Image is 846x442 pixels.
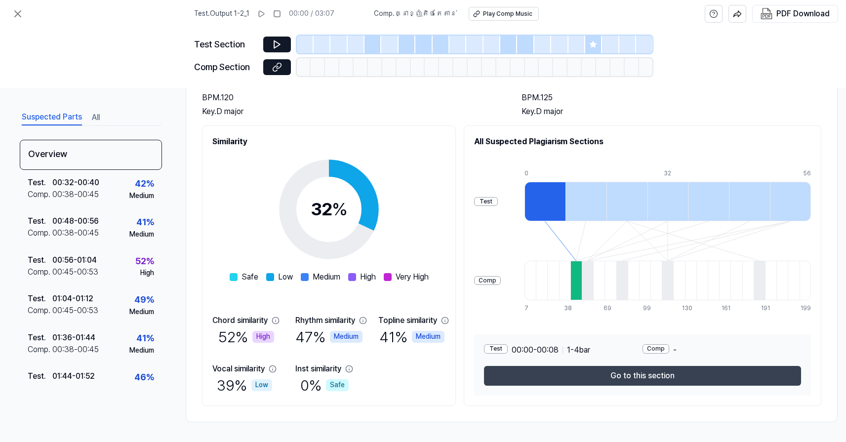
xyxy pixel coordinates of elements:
div: Rhythm similarity [295,315,355,326]
span: 00:00 - 00:08 [512,344,559,356]
div: Overview [20,140,162,170]
div: 7 [524,304,536,313]
div: Comp Section [194,60,257,75]
div: Medium [412,331,444,343]
div: 56 [803,169,811,178]
div: Vocal similarity [212,363,265,375]
div: Test . [28,177,52,189]
div: Comp . [28,305,52,317]
button: All [92,110,100,125]
div: 00:38 - 00:45 [52,344,99,356]
div: 52 % [135,254,154,269]
div: Play Comp Music [483,10,532,18]
div: Test [474,197,498,206]
img: PDF Download [761,8,772,20]
div: 46 % [134,370,154,385]
span: 1 - 4 bar [567,344,590,356]
div: 00:38 - 00:45 [52,227,99,239]
div: - [643,344,801,356]
div: Test [484,344,508,354]
div: PDF Download [776,7,830,20]
div: 41 % [379,326,444,347]
div: Comp . [28,189,52,201]
div: 38 [564,304,575,313]
span: Test . Output 1-2_1 [194,9,249,19]
svg: help [709,9,718,19]
div: 47 % [295,326,363,347]
div: High [140,268,154,278]
div: Topline similarity [378,315,437,326]
div: 00:32 - 00:40 [52,177,99,189]
div: 191 [761,304,772,313]
div: 00:48 - 00:56 [52,215,99,227]
div: Safe [326,379,349,391]
div: 00:45 - 00:53 [52,305,98,317]
span: Comp . គ្នាខ្ញុំតិចតែតាន់ [374,9,457,19]
div: 41 % [136,331,154,346]
div: Chord similarity [212,315,268,326]
div: 41 % [136,215,154,230]
div: 00:56 - 01:04 [52,254,97,266]
div: 69 [604,304,615,313]
button: Suspected Parts [22,110,82,125]
button: Go to this section [484,366,801,386]
h2: All Suspected Plagiarism Sections [474,136,811,148]
div: 161 [722,304,733,313]
div: High [252,331,274,343]
span: % [332,199,348,220]
div: 00:45 - 00:53 [52,266,98,278]
div: Test . [28,370,52,382]
div: Key. D major [202,106,502,118]
div: 99 [643,304,654,313]
span: Safe [242,271,258,283]
div: Medium [129,230,154,240]
div: 32 [664,169,705,178]
span: Low [278,271,293,283]
div: Test Section [194,38,257,52]
div: Comp [643,344,669,354]
div: BPM. 125 [522,92,821,104]
div: 00:00 / 03:07 [289,9,334,19]
div: Key. D major [522,106,821,118]
div: 01:36 - 01:44 [52,332,95,344]
div: 0 % [300,375,349,396]
div: Comp . [28,266,52,278]
div: Test . [28,215,52,227]
div: 130 [682,304,693,313]
div: 199 [801,304,811,313]
div: Test . [28,293,52,305]
div: 32 [311,196,348,223]
div: 00:38 - 00:45 [52,189,99,201]
div: 42 % [135,177,154,191]
div: 39 % [217,375,272,396]
div: Medium [129,307,154,317]
div: Test . [28,254,52,266]
button: help [705,5,723,23]
img: share [733,9,742,18]
div: Inst similarity [295,363,341,375]
div: Medium [129,346,154,356]
div: Low [251,379,272,391]
div: Test . [28,332,52,344]
div: 52 % [218,326,274,347]
span: Very High [396,271,429,283]
span: Medium [313,271,340,283]
div: Medium [330,331,363,343]
div: 01:04 - 01:12 [52,293,93,305]
button: Play Comp Music [469,7,539,21]
div: 49 % [134,293,154,307]
span: High [360,271,376,283]
div: Comp . [28,227,52,239]
div: 0 [524,169,565,178]
button: PDF Download [759,5,832,22]
div: 01:44 - 01:52 [52,370,95,382]
div: BPM. 120 [202,92,502,104]
div: Comp . [28,344,52,356]
div: Medium [129,191,154,201]
div: Comp [474,276,501,285]
h2: Similarity [212,136,445,148]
